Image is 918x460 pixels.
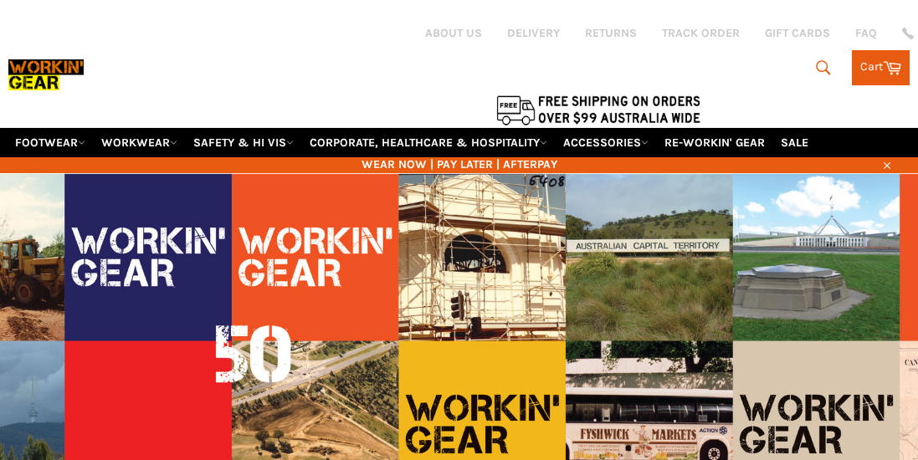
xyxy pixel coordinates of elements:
a: TRACK ORDER [662,25,740,41]
a: ABOUT US [425,25,482,41]
img: Flat $9.95 shipping Australia wide [494,92,703,127]
img: Workin Gear leaders in Workwear, Safety Boots, PPE, Uniforms. Australia's No.1 in Workwear [8,54,84,95]
a: RETURNS [585,25,637,41]
a: WORKWEAR [95,128,184,157]
a: FOOTWEAR [8,128,92,157]
a: SAFETY & HI VIS [187,128,300,157]
a: GIFT CARDS [765,25,830,41]
a: SALE [774,128,815,157]
span: WEAR NOW | PAY LATER | AFTERPAY [8,156,910,172]
a: Cart [852,50,910,85]
a: DELIVERY [507,25,560,41]
a: ACCESSORIES [556,128,655,157]
a: FAQ [855,25,877,41]
a: RE-WORKIN' GEAR [658,128,772,157]
a: CORPORATE, HEALTHCARE & HOSPITALITY [303,128,554,157]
